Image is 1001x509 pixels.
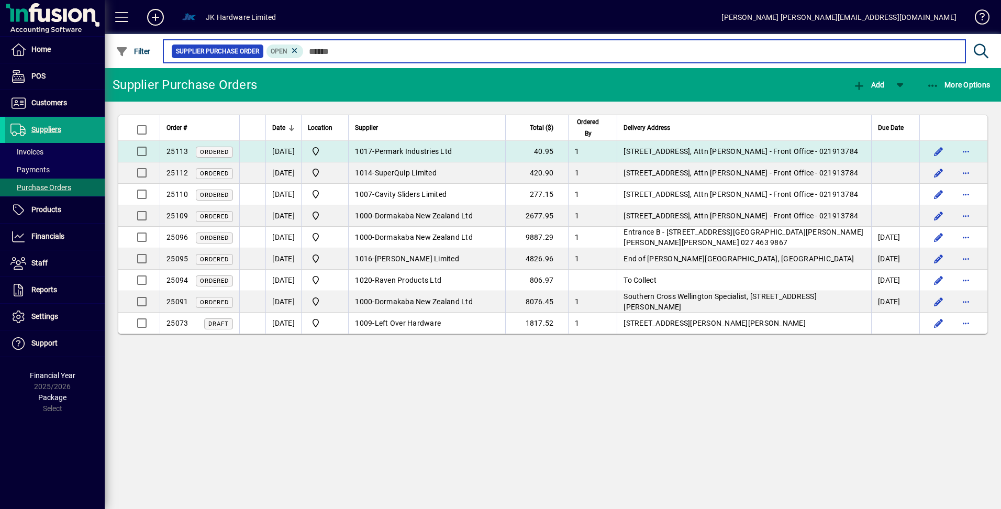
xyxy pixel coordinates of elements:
[355,147,372,156] span: 1017
[5,90,105,116] a: Customers
[575,169,579,177] span: 1
[575,319,579,327] span: 1
[375,255,459,263] span: [PERSON_NAME] Limited
[265,205,301,227] td: [DATE]
[505,162,568,184] td: 420.90
[308,188,342,201] span: BOP
[505,291,568,313] td: 8076.45
[575,190,579,198] span: 1
[617,184,871,205] td: [STREET_ADDRESS], Attn [PERSON_NAME] - Front Office - 021913784
[308,317,342,329] span: Auckland
[348,248,505,270] td: -
[958,164,974,181] button: More options
[930,207,947,224] button: Edit
[617,162,871,184] td: [STREET_ADDRESS], Attn [PERSON_NAME] - Front Office - 021913784
[348,313,505,334] td: -
[355,122,378,134] span: Supplier
[871,227,919,248] td: [DATE]
[958,229,974,246] button: More options
[10,148,43,156] span: Invoices
[31,312,58,320] span: Settings
[272,122,285,134] span: Date
[166,212,188,220] span: 25109
[505,141,568,162] td: 40.95
[355,190,372,198] span: 1007
[113,76,257,93] div: Supplier Purchase Orders
[617,313,871,334] td: [STREET_ADDRESS][PERSON_NAME][PERSON_NAME]
[375,233,473,241] span: Dormakaba New Zealand Ltd
[930,164,947,181] button: Edit
[575,116,601,139] span: Ordered By
[200,170,229,177] span: Ordered
[271,48,287,55] span: Open
[308,274,342,286] span: To Collect
[31,45,51,53] span: Home
[200,278,229,284] span: Ordered
[958,293,974,310] button: More options
[617,227,871,248] td: Entrance B - [STREET_ADDRESS][GEOGRAPHIC_DATA][PERSON_NAME][PERSON_NAME][PERSON_NAME] 027 463 9867
[505,248,568,270] td: 4826.96
[308,231,342,244] span: Wellington
[924,75,993,94] button: More Options
[308,209,342,222] span: BOP
[166,255,188,263] span: 25095
[265,184,301,205] td: [DATE]
[31,285,57,294] span: Reports
[348,184,505,205] td: -
[5,37,105,63] a: Home
[958,207,974,224] button: More options
[5,250,105,276] a: Staff
[31,232,64,240] span: Financials
[871,291,919,313] td: [DATE]
[272,122,295,134] div: Date
[505,184,568,205] td: 277.15
[930,143,947,160] button: Edit
[530,122,553,134] span: Total ($)
[266,45,304,58] mat-chip: Completion Status: Open
[31,259,48,267] span: Staff
[617,291,871,313] td: Southern Cross Wellington Specialist, [STREET_ADDRESS][PERSON_NAME]
[930,229,947,246] button: Edit
[166,122,233,134] div: Order #
[5,304,105,330] a: Settings
[166,276,188,284] span: 25094
[505,270,568,291] td: 806.97
[166,122,187,134] span: Order #
[355,319,372,327] span: 1009
[575,116,610,139] div: Ordered By
[348,162,505,184] td: -
[617,248,871,270] td: End of [PERSON_NAME][GEOGRAPHIC_DATA], [GEOGRAPHIC_DATA]
[5,179,105,196] a: Purchase Orders
[575,147,579,156] span: 1
[958,186,974,203] button: More options
[850,75,887,94] button: Add
[355,122,499,134] div: Supplier
[930,250,947,267] button: Edit
[200,299,229,306] span: Ordered
[355,255,372,263] span: 1016
[265,313,301,334] td: [DATE]
[617,205,871,227] td: [STREET_ADDRESS], Attn [PERSON_NAME] - Front Office - 021913784
[176,46,259,57] span: Supplier Purchase Order
[721,9,956,26] div: [PERSON_NAME] [PERSON_NAME][EMAIL_ADDRESS][DOMAIN_NAME]
[31,125,61,134] span: Suppliers
[355,233,372,241] span: 1000
[200,213,229,220] span: Ordered
[624,122,670,134] span: Delivery Address
[166,147,188,156] span: 25113
[308,167,342,179] span: BOP
[575,233,579,241] span: 1
[10,165,50,174] span: Payments
[200,235,229,241] span: Ordered
[871,270,919,291] td: [DATE]
[265,141,301,162] td: [DATE]
[375,169,437,177] span: SuperQuip Limited
[308,252,342,265] span: Auckland
[930,315,947,331] button: Edit
[265,248,301,270] td: [DATE]
[200,256,229,263] span: Ordered
[200,192,229,198] span: Ordered
[348,205,505,227] td: -
[166,297,188,306] span: 25091
[5,63,105,90] a: POS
